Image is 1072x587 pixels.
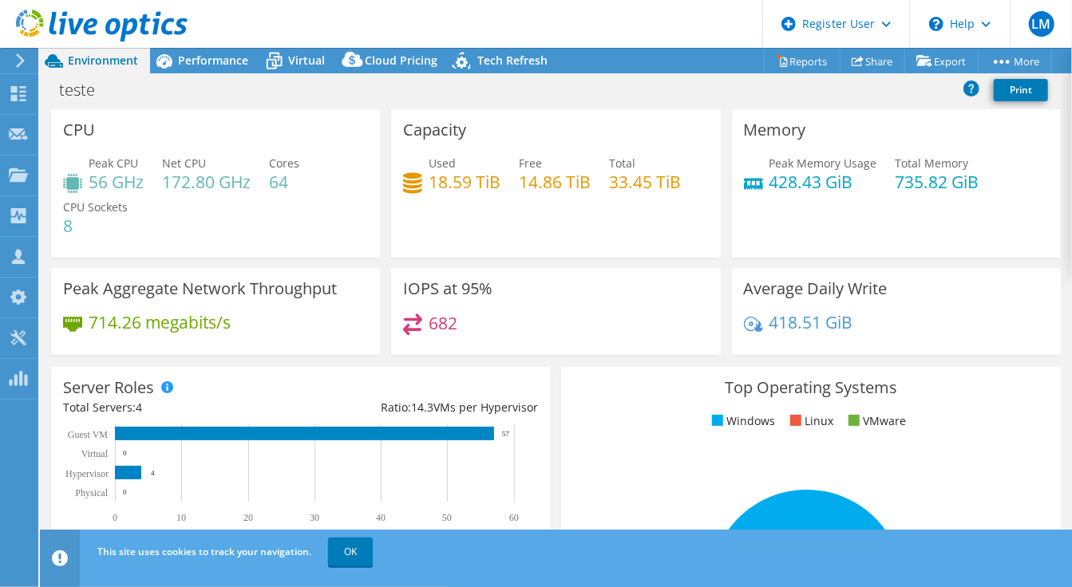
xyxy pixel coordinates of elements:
[896,156,969,171] span: Total Memory
[978,49,1052,73] a: More
[63,280,337,297] h3: Peak Aggregate Network Throughput
[896,173,979,191] h4: 735.82 GiB
[609,173,681,191] h4: 33.45 TiB
[769,156,877,171] span: Peak Memory Usage
[269,156,299,171] span: Cores
[288,53,325,68] span: Virtual
[81,448,109,459] text: Virtual
[365,53,437,68] span: Cloud Pricing
[136,400,142,415] span: 4
[301,399,539,416] div: Ratio: VMs per Hypervisor
[411,400,433,415] span: 14.3
[708,412,776,430] li: Windows
[1029,11,1054,37] span: LM
[904,49,979,73] a: Export
[123,449,127,457] text: 0
[89,173,144,191] h4: 56 GHz
[403,280,492,297] h3: IOPS at 95%
[519,156,542,171] span: Free
[929,17,943,31] svg: \n
[176,512,186,523] text: 10
[744,121,806,139] h3: Memory
[68,429,108,440] text: Guest VM
[429,156,456,171] span: Used
[162,156,206,171] span: Net CPU
[573,379,1048,396] h3: Top Operating Systems
[63,121,95,139] h3: CPU
[845,412,907,430] li: VMware
[429,314,457,332] h4: 682
[65,468,109,479] text: Hypervisor
[310,512,319,523] text: 30
[63,199,128,215] span: CPU Sockets
[75,487,108,498] text: Physical
[609,156,635,171] span: Total
[769,313,853,331] h4: 418.51 GiB
[243,512,253,523] text: 20
[162,173,251,191] h4: 172.80 GHz
[63,399,301,416] div: Total Servers:
[328,538,373,566] a: OK
[786,412,834,430] li: Linux
[477,53,548,68] span: Tech Refresh
[178,53,248,68] span: Performance
[63,217,128,234] h4: 8
[89,313,231,331] h4: 714.26 megabits/s
[744,280,888,297] h3: Average Daily Write
[502,430,510,438] text: 57
[519,173,591,191] h4: 14.86 TiB
[429,173,500,191] h4: 18.59 TiB
[769,173,877,191] h4: 428.43 GiB
[403,121,466,139] h3: Capacity
[68,53,138,68] span: Environment
[764,49,841,73] a: Reports
[840,49,905,73] a: Share
[509,512,519,523] text: 60
[123,488,127,496] text: 0
[113,512,117,523] text: 0
[442,512,452,523] text: 50
[52,81,120,99] h1: teste
[89,156,138,171] span: Peak CPU
[63,379,154,396] h3: Server Roles
[151,469,155,477] text: 4
[269,173,299,191] h4: 64
[97,545,311,558] span: This site uses cookies to track your navigation.
[994,79,1048,101] a: Print
[376,512,386,523] text: 40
